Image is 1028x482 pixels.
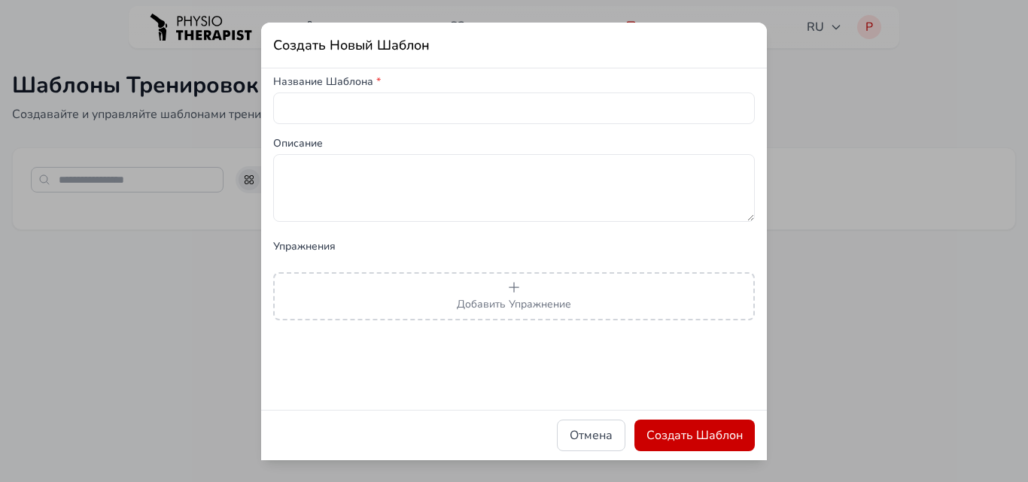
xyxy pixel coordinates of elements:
[273,136,755,151] label: Описание
[273,74,755,89] label: Название Шаблона
[634,420,755,451] button: Создать Шаблон
[273,239,755,254] label: Упражнения
[457,297,571,311] span: Добавить Упражнение
[273,35,755,56] h2: Создать Новый Шаблон
[273,272,755,320] button: Добавить Упражнение
[557,420,625,451] button: Отмена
